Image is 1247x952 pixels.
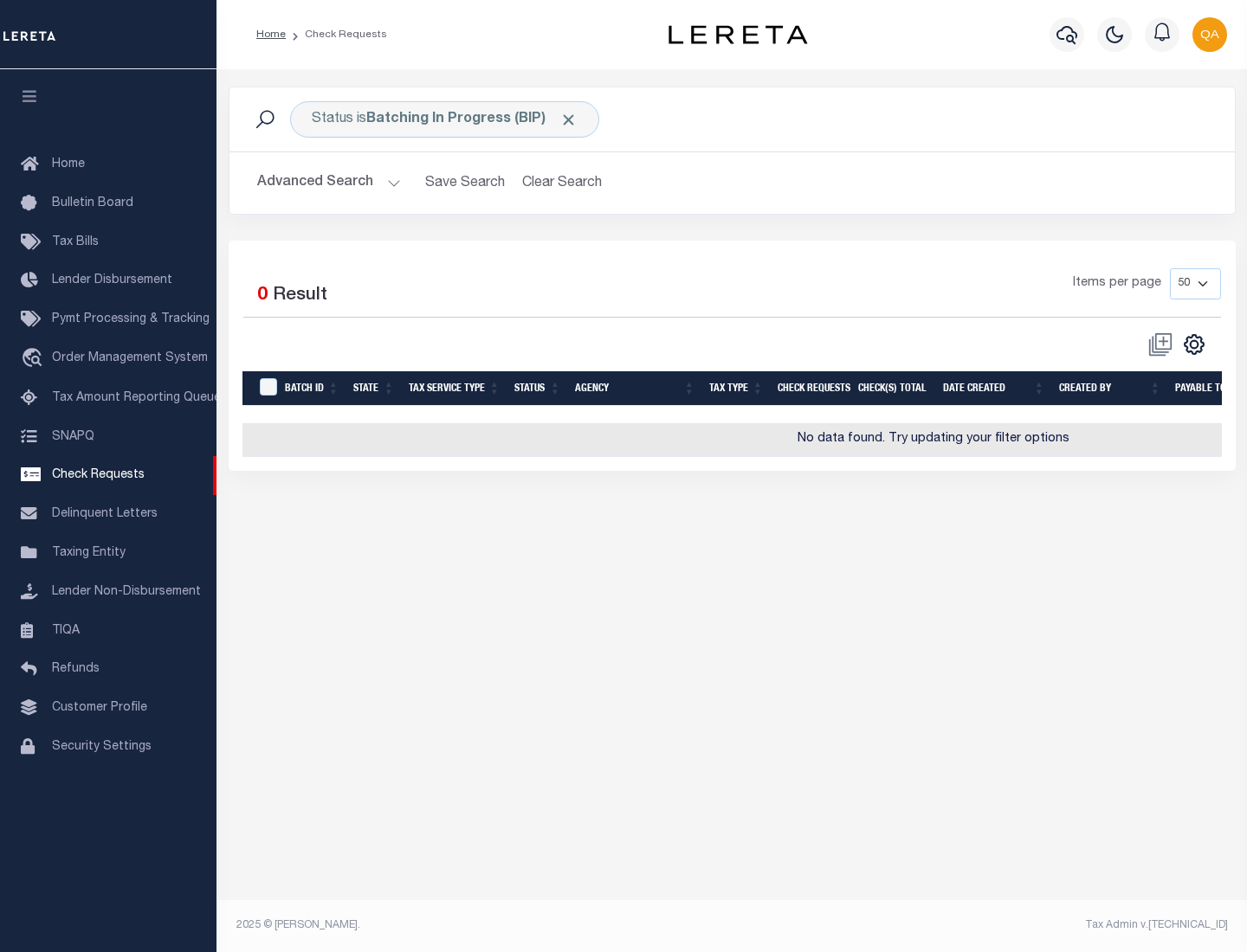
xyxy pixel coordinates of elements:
span: Tax Amount Reporting Queue [52,392,221,404]
span: Tax Bills [52,236,99,248]
button: Advanced Search [257,166,401,200]
th: Tax Service Type: activate to sort column ascending [402,371,507,407]
div: 2025 © [PERSON_NAME]. [223,917,733,933]
label: Result [273,282,327,310]
span: Customer Profile [52,702,147,714]
button: Clear Search [515,166,610,200]
div: Status is [290,101,599,138]
span: Refunds [52,663,100,675]
th: Date Created: activate to sort column ascending [936,371,1052,407]
div: Tax Admin v.[TECHNICAL_ID] [745,917,1228,933]
span: Lender Non-Disbursement [52,586,201,598]
span: Check Requests [52,469,145,481]
span: Items per page [1073,274,1161,293]
th: Created By: activate to sort column ascending [1052,371,1168,407]
img: svg+xml;base64,PHN2ZyB4bWxucz0iaHR0cDovL3d3dy53My5vcmcvMjAwMC9zdmciIHBvaW50ZXItZXZlbnRzPSJub25lIi... [1192,17,1227,52]
span: Click to Remove [559,111,578,129]
th: Agency: activate to sort column ascending [568,371,702,407]
th: Batch Id: activate to sort column ascending [278,371,346,407]
span: Home [52,158,85,170]
span: Taxing Entity [52,547,126,559]
span: Delinquent Letters [52,508,158,520]
th: State: activate to sort column ascending [346,371,402,407]
th: Tax Type: activate to sort column ascending [702,371,771,407]
img: logo-dark.svg [669,25,807,44]
th: Check(s) Total [851,371,936,407]
span: Order Management System [52,352,208,364]
b: Batching In Progress (BIP) [366,113,578,126]
span: SNAPQ [52,430,94,442]
th: Check Requests [771,371,851,407]
span: 0 [257,286,268,305]
span: Bulletin Board [52,197,133,209]
button: Save Search [415,166,515,200]
span: Lender Disbursement [52,274,172,286]
li: Check Requests [286,27,387,42]
a: Home [256,29,286,40]
th: Status: activate to sort column ascending [507,371,568,407]
span: TIQA [52,624,80,636]
span: Security Settings [52,741,152,753]
i: travel_explore [21,348,48,370]
span: Pymt Processing & Tracking [52,313,210,325]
